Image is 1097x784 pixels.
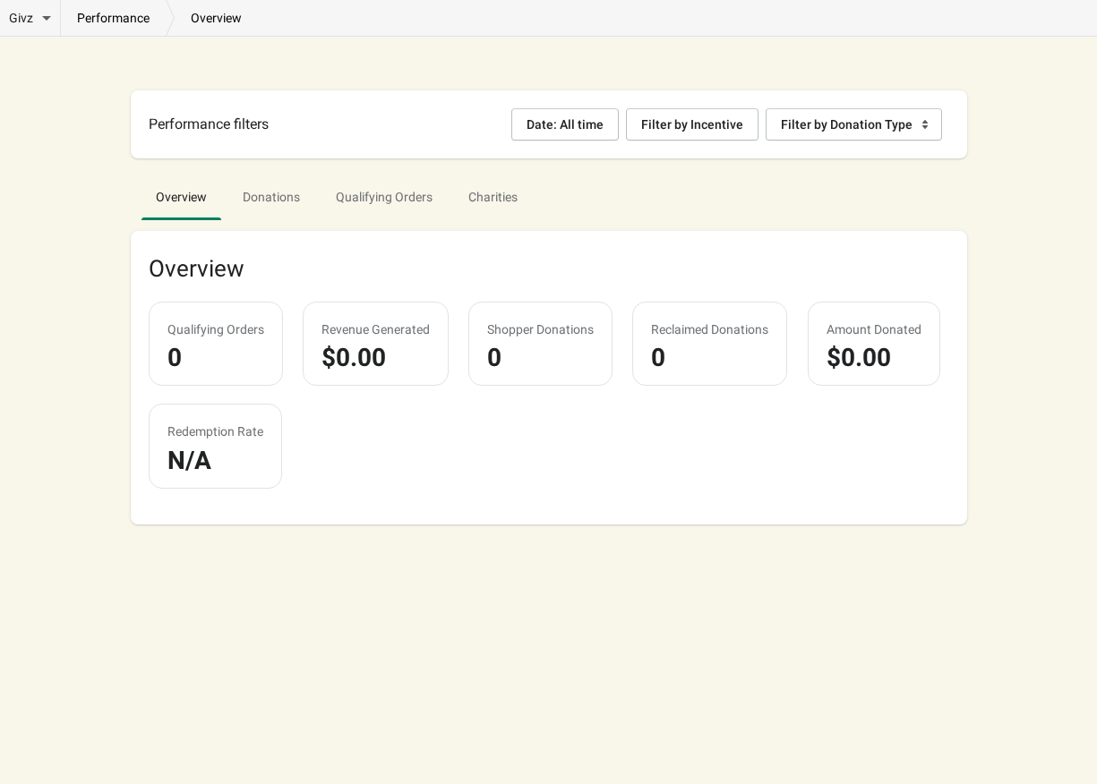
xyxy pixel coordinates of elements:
span: Charities [454,181,532,213]
div: Revenue Generated [321,320,430,338]
span: Overview [141,181,221,213]
div: Date: All time [527,117,604,132]
button: Filter by Donation Type [766,108,942,141]
span: Givz [9,9,33,27]
div: Redemption Rate [167,422,263,440]
div: $0.00 [827,349,921,367]
div: Filter by Incentive [641,117,743,132]
div: 0 [487,349,594,367]
div: 0 [651,349,768,367]
span: Qualifying Orders [321,181,447,213]
button: Date: All time [511,108,619,141]
span: Donations [228,181,314,213]
div: Amount Donated [827,320,921,338]
div: Qualifying Orders [167,320,264,338]
div: N/A [167,452,263,470]
div: Filter by Donation Type [781,117,913,132]
p: overview [175,9,258,27]
a: performance [61,9,166,27]
div: Shopper Donations [487,320,594,338]
div: Reclaimed Donations [651,320,768,338]
div: 0 [167,349,264,367]
h2: Performance filters [149,114,269,135]
h2: Overview [149,249,949,288]
button: Filter by Incentive [626,108,758,141]
div: $0.00 [321,349,430,367]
